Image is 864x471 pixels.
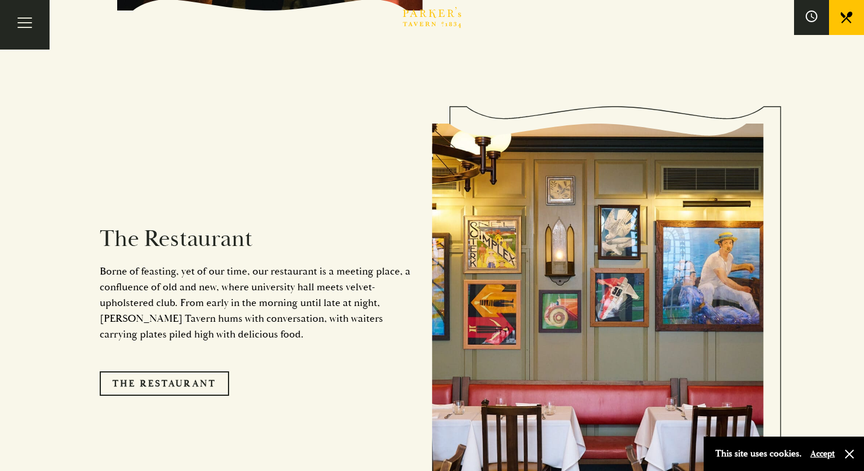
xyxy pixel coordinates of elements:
[715,445,802,462] p: This site uses cookies.
[810,448,835,459] button: Accept
[100,371,229,396] a: The Restaurant
[100,263,415,342] p: Borne of feasting, yet of our time, our restaurant is a meeting place, a confluence of old and ne...
[100,225,415,253] h2: The Restaurant
[844,448,855,460] button: Close and accept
